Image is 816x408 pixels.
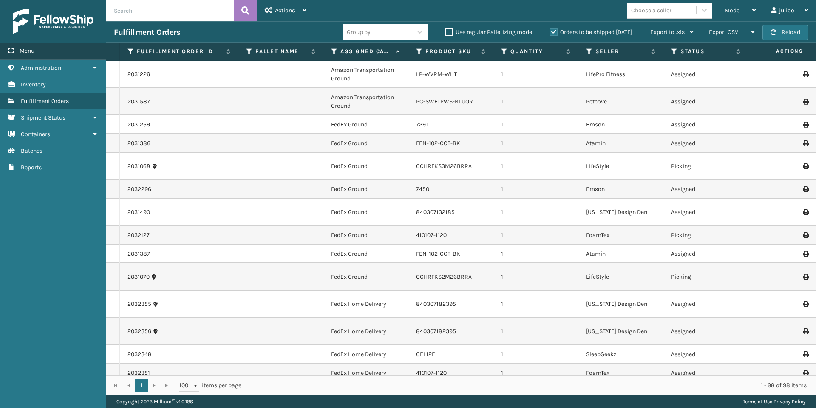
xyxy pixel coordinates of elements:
label: Seller [595,48,647,55]
a: 2032348 [127,350,152,359]
td: [US_STATE] Design Den [578,199,663,226]
span: Mode [725,7,739,14]
span: Export to .xls [650,29,685,36]
a: 840307182395 [416,300,456,308]
i: Print Label [803,99,808,105]
a: 2032355 [127,300,151,308]
td: FoamTex [578,226,663,245]
td: FoamTex [578,364,663,382]
td: 1 [493,364,578,382]
label: Use regular Palletizing mode [445,29,532,36]
td: Picking [663,153,748,180]
a: FEN-102-CCT-BK [416,140,460,147]
span: 100 [179,381,192,390]
a: 2031226 [127,70,150,79]
td: Assigned [663,88,748,115]
td: LifePro Fitness [578,61,663,88]
td: FedEx Home Delivery [323,291,408,318]
a: CCHRFKS3M26BRRA [416,163,472,170]
td: 1 [493,226,578,245]
a: PC-SWFTPWS-BLUOR [416,98,473,105]
td: SleepGeekz [578,345,663,364]
td: FedEx Ground [323,115,408,134]
a: CCHRFKS2M26BRRA [416,273,472,280]
a: 7450 [416,185,429,193]
td: 1 [493,115,578,134]
td: Petcove [578,88,663,115]
td: Assigned [663,291,748,318]
label: Orders to be shipped [DATE] [550,29,632,36]
img: logo [13,9,93,34]
a: 840307182395 [416,328,456,335]
i: Print Label [803,186,808,192]
a: 1 [135,379,148,392]
a: 2032351 [127,369,150,377]
a: 2031387 [127,250,150,258]
a: 2031259 [127,120,150,129]
td: 1 [493,318,578,345]
a: 2031068 [127,162,150,171]
td: 1 [493,61,578,88]
span: Export CSV [709,29,738,36]
label: Product SKU [425,48,477,55]
span: Shipment Status [21,114,65,121]
td: LifeStyle [578,153,663,180]
a: LP-WVRM-WHT [416,71,457,78]
a: 840307132185 [416,208,455,216]
td: 1 [493,345,578,364]
i: Print Label [803,163,808,169]
td: FedEx Ground [323,134,408,153]
td: 1 [493,263,578,291]
td: FedEx Ground [323,180,408,199]
td: FedEx Ground [323,153,408,180]
td: 1 [493,134,578,153]
span: Administration [21,64,61,71]
label: Quantity [510,48,562,55]
label: Pallet Name [255,48,307,55]
p: Copyright 2023 Milliard™ v 1.0.186 [116,395,193,408]
td: Assigned [663,245,748,263]
i: Print Label [803,71,808,77]
td: Picking [663,263,748,291]
h3: Fulfillment Orders [114,27,180,37]
td: FedEx Ground [323,199,408,226]
a: CEL12F [416,351,435,358]
span: Actions [275,7,295,14]
td: 1 [493,153,578,180]
span: Actions [749,44,808,58]
td: 1 [493,88,578,115]
button: Reload [762,25,808,40]
i: Print Label [803,274,808,280]
span: Menu [20,47,34,54]
label: Status [680,48,732,55]
td: [US_STATE] Design Den [578,318,663,345]
td: FedEx Home Delivery [323,345,408,364]
span: Fulfillment Orders [21,97,69,105]
td: FedEx Home Delivery [323,318,408,345]
td: Assigned [663,115,748,134]
a: 410107-1120 [416,231,447,239]
td: 1 [493,245,578,263]
td: Emson [578,180,663,199]
a: FEN-102-CCT-BK [416,250,460,257]
a: 2031587 [127,97,150,106]
td: LifeStyle [578,263,663,291]
a: 2032296 [127,185,151,194]
span: Containers [21,131,50,138]
td: Assigned [663,180,748,199]
label: Assigned Carrier Service [340,48,392,55]
td: FedEx Ground [323,263,408,291]
i: Print Label [803,251,808,257]
td: Assigned [663,134,748,153]
a: Privacy Policy [773,399,806,405]
td: Amazon Transportation Ground [323,88,408,115]
td: Atamin [578,245,663,263]
i: Print Label [803,122,808,128]
div: 1 - 98 of 98 items [253,381,807,390]
i: Print Label [803,209,808,215]
i: Print Label [803,232,808,238]
td: FedEx Home Delivery [323,364,408,382]
span: Batches [21,147,42,154]
td: Assigned [663,318,748,345]
td: 1 [493,199,578,226]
